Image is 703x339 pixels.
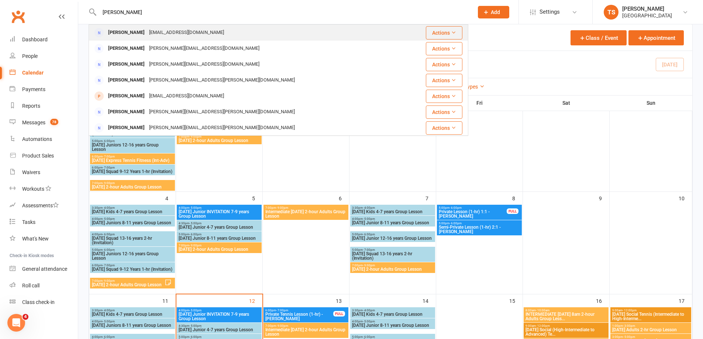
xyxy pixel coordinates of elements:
[22,153,54,159] div: Product Sales
[352,206,434,210] span: 3:30pm
[525,324,607,328] span: 9:00am
[189,135,201,138] span: - 9:00pm
[436,95,523,111] th: Fri
[536,324,550,328] span: - 12:00pm
[363,248,375,252] span: - 7:00pm
[536,309,549,312] span: - 10:00am
[189,324,201,328] span: - 5:00pm
[103,279,115,283] span: - 9:00pm
[178,206,260,210] span: 4:00pm
[92,206,173,210] span: 3:30pm
[189,309,201,312] span: - 5:00pm
[599,192,609,204] div: 9
[103,206,115,210] span: - 4:00pm
[507,208,518,214] div: FULL
[10,294,78,311] a: Class kiosk mode
[50,119,58,125] span: 78
[103,233,115,236] span: - 6:00pm
[92,320,173,323] span: 4:00pm
[276,309,288,312] span: - 7:00pm
[92,155,173,158] span: 6:00pm
[165,192,176,204] div: 4
[103,320,115,323] span: - 5:00pm
[623,309,637,312] span: - 12:00pm
[623,324,635,328] span: - 3:00pm
[10,148,78,164] a: Product Sales
[352,312,434,316] span: [DATE] Kids 4-7 years Group Lesson
[509,294,523,307] div: 15
[22,299,55,305] div: Class check-in
[189,222,201,225] span: - 5:00pm
[103,335,115,339] span: - 6:00pm
[622,6,672,12] div: [PERSON_NAME]
[10,214,78,231] a: Tasks
[92,139,173,143] span: 5:00pm
[92,181,173,185] span: 7:00pm
[438,210,507,218] span: Private Lesson (1-hr) 1:1 - [PERSON_NAME]
[363,233,375,236] span: - 6:00pm
[22,103,40,109] div: Reports
[426,105,462,119] button: Actions
[92,248,173,252] span: 5:00pm
[22,236,49,242] div: What's New
[106,59,147,70] div: [PERSON_NAME]
[147,91,226,101] div: [EMAIL_ADDRESS][DOMAIN_NAME]
[92,210,173,214] span: [DATE] Kids 4-7 years Group Lesson
[147,75,297,86] div: [PERSON_NAME][EMAIL_ADDRESS][PERSON_NAME][DOMAIN_NAME]
[92,309,173,312] span: 3:30pm
[491,9,500,15] span: Add
[352,221,434,225] span: [DATE] Junior 8-11 years Group Lesson
[623,335,635,339] span: - 5:00pm
[265,206,347,210] span: 7:00pm
[23,314,28,320] span: 4
[103,155,115,158] span: - 7:00pm
[426,58,462,71] button: Actions
[22,169,40,175] div: Waivers
[178,222,260,225] span: 4:30pm
[540,4,560,20] span: Settings
[363,309,375,312] span: - 4:00pm
[10,131,78,148] a: Automations
[352,267,434,271] span: [DATE] 2-hour Adults Group Lesson
[22,70,44,76] div: Calendar
[612,324,690,328] span: 1:00pm
[178,225,260,229] span: [DATE] Junior 4-7 years Group Lesson
[147,122,297,133] div: [PERSON_NAME][EMAIL_ADDRESS][PERSON_NAME][DOMAIN_NAME]
[92,283,165,287] span: [DATE] 2-hour Adults Group Lesson
[612,335,690,339] span: 3:00pm
[339,192,349,204] div: 6
[92,312,173,316] span: [DATE] Kids 4-7 years Group Lesson
[189,206,201,210] span: - 5:00pm
[147,43,262,54] div: [PERSON_NAME][EMAIL_ADDRESS][DOMAIN_NAME]
[106,91,147,101] div: [PERSON_NAME]
[265,210,347,218] span: Intermediate [DATE] 2-hour Adults Group Lesson
[178,328,260,332] span: [DATE] Junior 4-7 years Group Lesson
[103,181,115,185] span: - 9:00pm
[523,95,610,111] th: Sat
[10,277,78,294] a: Roll call
[252,192,262,204] div: 5
[22,136,52,142] div: Automations
[679,294,692,307] div: 17
[22,266,67,272] div: General attendance
[103,166,115,169] span: - 7:00pm
[423,294,436,307] div: 14
[189,335,201,339] span: - 6:00pm
[276,206,288,210] span: - 9:00pm
[276,324,288,328] span: - 9:00pm
[22,186,44,192] div: Workouts
[162,294,176,307] div: 11
[612,312,690,321] span: [DATE] Social Tennis (Intermediate to High-Interme...
[7,314,25,332] iframe: Intercom live chat
[92,264,173,267] span: 6:00pm
[610,95,692,111] th: Sun
[106,107,147,117] div: [PERSON_NAME]
[178,335,260,339] span: 5:00pm
[352,210,434,214] span: [DATE] Kids 4-7 years Group Lesson
[10,98,78,114] a: Reports
[92,166,173,169] span: 6:00pm
[525,312,607,321] span: INTERMEDIATE [DATE] 8am 2-hour Adults Group Less...
[265,312,334,321] span: Private Tennis Lesson (1-hr) - [PERSON_NAME]
[438,206,507,210] span: 5:00pm
[525,309,607,312] span: 8:00am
